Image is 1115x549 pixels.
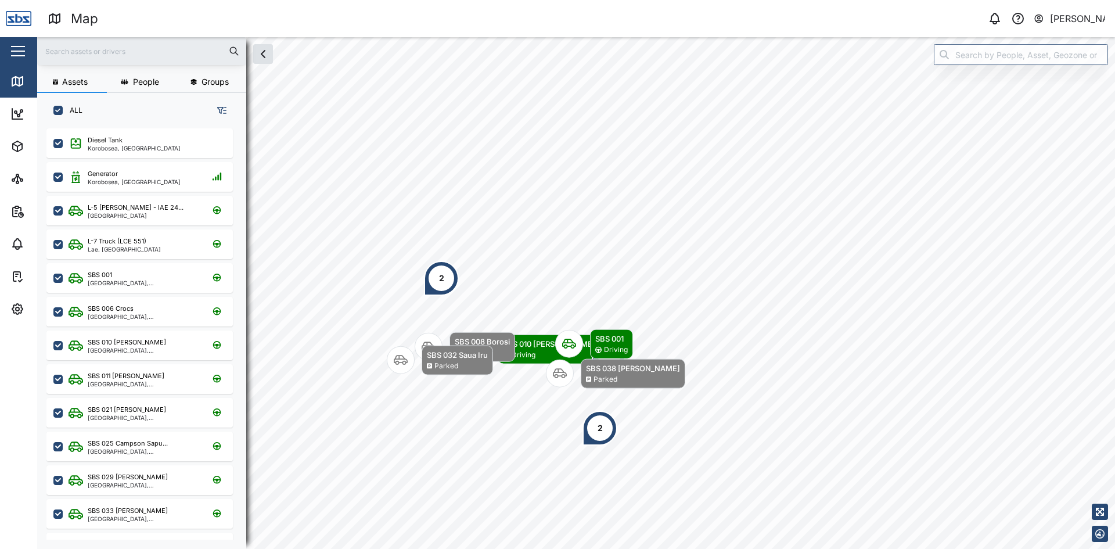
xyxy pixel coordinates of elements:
[88,371,164,381] div: SBS 011 [PERSON_NAME]
[546,359,685,389] div: Map marker
[463,335,600,364] div: Map marker
[503,338,595,350] div: SBS 010 [PERSON_NAME]
[1033,10,1106,27] button: [PERSON_NAME]
[415,332,515,362] div: Map marker
[88,516,199,522] div: [GEOGRAPHIC_DATA], [GEOGRAPHIC_DATA]
[30,75,56,88] div: Map
[88,405,166,415] div: SBS 021 [PERSON_NAME]
[88,482,199,488] div: [GEOGRAPHIC_DATA], [GEOGRAPHIC_DATA]
[88,347,199,353] div: [GEOGRAPHIC_DATA], [GEOGRAPHIC_DATA]
[1050,12,1106,26] div: [PERSON_NAME]
[88,448,199,454] div: [GEOGRAPHIC_DATA], [GEOGRAPHIC_DATA]
[133,78,159,86] span: People
[427,349,488,361] div: SBS 032 Saua Iru
[455,336,510,347] div: SBS 008 Borosi
[202,78,229,86] span: Groups
[934,44,1108,65] input: Search by People, Asset, Geozone or Place
[30,238,66,250] div: Alarms
[37,37,1115,549] canvas: Map
[604,345,628,356] div: Driving
[88,270,112,280] div: SBS 001
[30,303,71,315] div: Settings
[88,135,123,145] div: Diesel Tank
[30,140,66,153] div: Assets
[46,124,246,540] div: grid
[30,107,82,120] div: Dashboard
[88,213,184,218] div: [GEOGRAPHIC_DATA]
[586,363,680,374] div: SBS 038 [PERSON_NAME]
[598,422,603,435] div: 2
[387,346,493,375] div: Map marker
[594,374,617,385] div: Parked
[88,415,199,421] div: [GEOGRAPHIC_DATA], [GEOGRAPHIC_DATA]
[595,333,628,345] div: SBS 001
[88,145,181,151] div: Korobosea, [GEOGRAPHIC_DATA]
[88,338,166,347] div: SBS 010 [PERSON_NAME]
[88,280,199,286] div: [GEOGRAPHIC_DATA], [GEOGRAPHIC_DATA]
[88,472,168,482] div: SBS 029 [PERSON_NAME]
[63,106,82,115] label: ALL
[88,169,118,179] div: Generator
[71,9,98,29] div: Map
[30,270,62,283] div: Tasks
[88,381,199,387] div: [GEOGRAPHIC_DATA], [GEOGRAPHIC_DATA]
[434,361,458,372] div: Parked
[88,314,199,320] div: [GEOGRAPHIC_DATA], [GEOGRAPHIC_DATA]
[512,350,535,361] div: Driving
[88,506,168,516] div: SBS 033 [PERSON_NAME]
[439,272,444,285] div: 2
[30,173,58,185] div: Sites
[88,203,184,213] div: L-5 [PERSON_NAME] - IAE 24...
[6,6,31,31] img: Main Logo
[30,205,70,218] div: Reports
[44,42,239,60] input: Search assets or drivers
[62,78,88,86] span: Assets
[555,329,633,359] div: Map marker
[88,246,161,252] div: Lae, [GEOGRAPHIC_DATA]
[424,261,459,296] div: Map marker
[582,411,617,446] div: Map marker
[88,439,168,448] div: SBS 025 Campson Sapu...
[88,236,146,246] div: L-7 Truck (LCE 551)
[88,304,134,314] div: SBS 006 Crocs
[88,179,181,185] div: Korobosea, [GEOGRAPHIC_DATA]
